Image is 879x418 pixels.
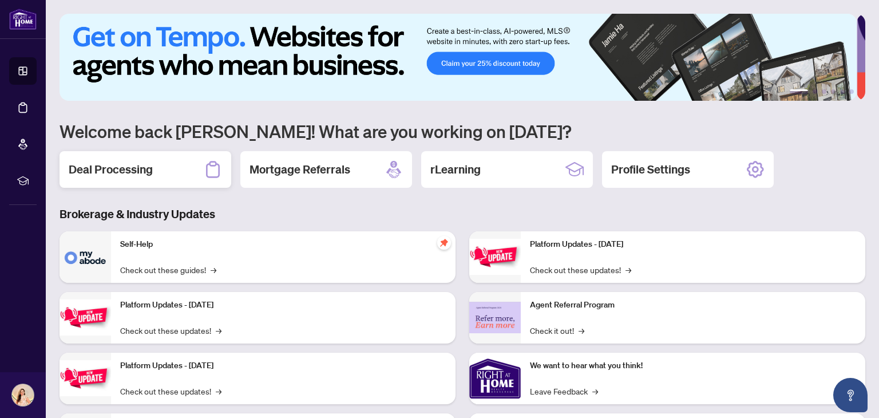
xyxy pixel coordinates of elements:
button: 4 [831,89,836,94]
h2: Mortgage Referrals [250,161,350,178]
img: Platform Updates - June 23, 2025 [469,239,521,275]
img: Platform Updates - September 16, 2025 [60,299,111,336]
p: Self-Help [120,238,446,251]
a: Leave Feedback→ [530,385,598,397]
h2: Profile Settings [611,161,690,178]
button: 6 [849,89,854,94]
a: Check out these updates!→ [530,263,631,276]
img: Platform Updates - July 21, 2025 [60,360,111,396]
img: logo [9,9,37,30]
span: → [216,385,221,397]
a: Check it out!→ [530,324,584,337]
img: We want to hear what you think! [469,353,521,404]
p: We want to hear what you think! [530,360,856,372]
p: Platform Updates - [DATE] [530,238,856,251]
img: Profile Icon [12,384,34,406]
span: → [579,324,584,337]
h3: Brokerage & Industry Updates [60,206,865,222]
img: Slide 0 [60,14,857,101]
span: → [211,263,216,276]
a: Check out these guides!→ [120,263,216,276]
button: 5 [840,89,845,94]
button: 2 [813,89,817,94]
button: Open asap [833,378,868,412]
h2: rLearning [430,161,481,178]
p: Platform Updates - [DATE] [120,299,446,311]
a: Check out these updates!→ [120,324,221,337]
span: → [216,324,221,337]
h2: Deal Processing [69,161,153,178]
h1: Welcome back [PERSON_NAME]! What are you working on [DATE]? [60,120,865,142]
p: Agent Referral Program [530,299,856,311]
img: Agent Referral Program [469,302,521,333]
span: → [592,385,598,397]
span: → [625,263,631,276]
img: Self-Help [60,231,111,283]
p: Platform Updates - [DATE] [120,360,446,372]
span: pushpin [437,236,451,250]
a: Check out these updates!→ [120,385,221,397]
button: 1 [790,89,808,94]
button: 3 [822,89,826,94]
